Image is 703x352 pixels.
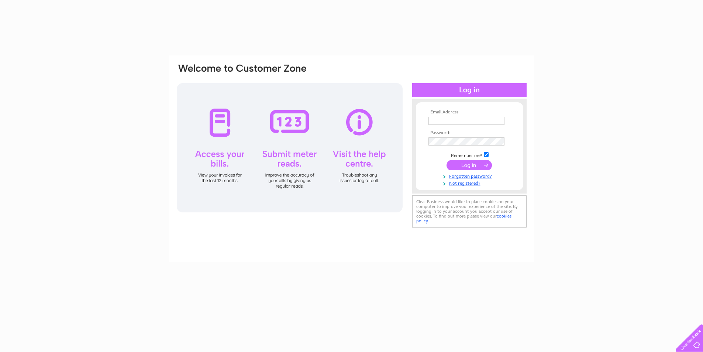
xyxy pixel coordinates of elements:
[428,179,512,186] a: Not registered?
[412,195,527,228] div: Clear Business would like to place cookies on your computer to improve your experience of the sit...
[427,130,512,136] th: Password:
[427,110,512,115] th: Email Address:
[427,151,512,158] td: Remember me?
[447,160,492,170] input: Submit
[416,213,511,223] a: cookies policy
[428,172,512,179] a: Forgotten password?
